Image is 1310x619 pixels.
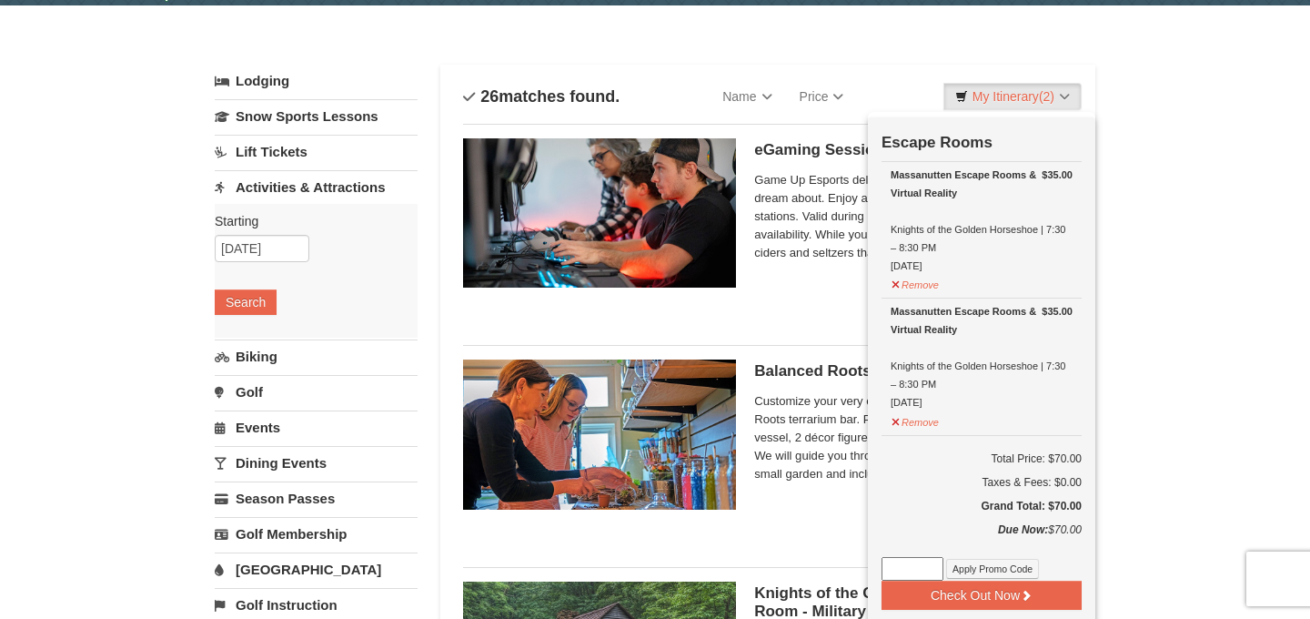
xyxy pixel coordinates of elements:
[215,411,418,444] a: Events
[998,523,1048,536] strong: Due Now:
[754,392,1073,483] span: Customize your very own miniature garden at the Balanced Roots terrarium bar. Participants will s...
[463,138,736,288] img: 19664770-34-0b975b5b.jpg
[882,497,1082,515] h5: Grand Total: $70.00
[882,521,1082,557] div: $70.00
[1042,302,1073,320] strong: $35.00
[882,450,1082,468] h6: Total Price: $70.00
[891,166,1073,202] div: Massanutten Escape Rooms & Virtual Reality
[215,212,404,230] label: Starting
[215,289,277,315] button: Search
[463,87,620,106] h4: matches found.
[463,360,736,509] img: 18871151-30-393e4332.jpg
[891,302,1073,339] div: Massanutten Escape Rooms & Virtual Reality
[891,302,1073,411] div: Knights of the Golden Horseshoe | 7:30 – 8:30 PM [DATE]
[754,141,1073,159] h5: eGaming Session Time
[215,340,418,373] a: Biking
[891,271,940,294] button: Remove
[1042,166,1073,184] strong: $35.00
[215,65,418,97] a: Lodging
[882,581,1082,610] button: Check Out Now
[215,517,418,551] a: Golf Membership
[882,134,993,151] strong: Escape Rooms
[709,78,785,115] a: Name
[891,166,1073,275] div: Knights of the Golden Horseshoe | 7:30 – 8:30 PM [DATE]
[215,99,418,133] a: Snow Sports Lessons
[215,135,418,168] a: Lift Tickets
[891,409,940,431] button: Remove
[480,87,499,106] span: 26
[754,362,1073,381] h5: Balanced Roots Terrarium Bar Session
[1039,89,1054,104] span: (2)
[943,83,1082,110] a: My Itinerary(2)
[215,553,418,586] a: [GEOGRAPHIC_DATA]
[215,375,418,409] a: Golf
[882,473,1082,492] div: Taxes & Fees: $0.00
[786,78,858,115] a: Price
[215,482,418,515] a: Season Passes
[215,170,418,204] a: Activities & Attractions
[754,171,1073,262] span: Game Up Esports delivers an experience that gamers dream about. Enjoy an hour of game time at one...
[215,446,418,480] a: Dining Events
[946,559,1039,579] button: Apply Promo Code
